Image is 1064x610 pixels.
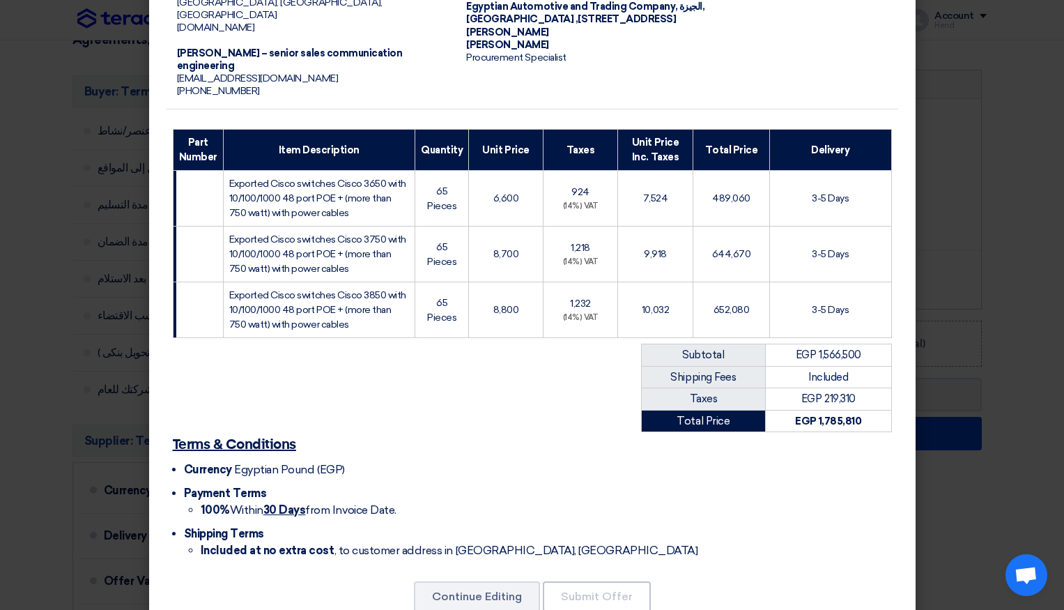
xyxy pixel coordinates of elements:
[177,47,445,73] div: [PERSON_NAME] – senior sales communication engineering
[641,366,766,388] td: Shipping Fees
[469,130,543,171] th: Unit Price
[642,304,669,316] span: 10,032
[184,527,264,540] span: Shipping Terms
[693,130,769,171] th: Total Price
[549,257,612,268] div: (14%) VAT
[466,52,566,63] span: Procurement Specialist
[641,388,766,411] td: Taxes
[201,503,230,517] strong: 100%
[1005,554,1047,596] div: Open chat
[263,503,306,517] u: 30 Days
[466,1,677,13] span: Egyptian Automotive and Trading Company,
[201,503,396,517] span: Within from Invoice Date.
[770,130,891,171] th: Delivery
[801,392,856,405] span: EGP 219,310
[641,344,766,367] td: Subtotal
[493,248,519,260] span: 8,700
[641,410,766,432] td: Total Price
[466,39,549,51] span: [PERSON_NAME]
[543,130,617,171] th: Taxes
[184,487,267,500] span: Payment Terms
[201,544,334,557] strong: Included at no extra cost
[229,178,406,219] span: Exported Cisco switches Cisco 3650 with 10/100/1000 48 port POE + (more than 750 watt) with power...
[570,298,591,310] span: 1,232
[427,185,456,212] span: 65 Pieces
[712,192,750,204] span: 489,060
[571,242,590,254] span: 1,218
[173,438,296,452] u: Terms & Conditions
[618,130,693,171] th: Unit Price Inc. Taxes
[808,371,848,383] span: Included
[712,248,751,260] span: 644,670
[493,304,519,316] span: 8,800
[549,312,612,324] div: (14%) VAT
[173,130,223,171] th: Part Number
[234,463,344,476] span: Egyptian Pound (EGP)
[415,130,469,171] th: Quantity
[812,304,849,316] span: 3-5 Days
[714,304,750,316] span: 652,080
[427,297,456,323] span: 65 Pieces
[766,344,891,367] td: EGP 1,566,500
[177,73,339,84] span: [EMAIL_ADDRESS][DOMAIN_NAME]
[177,85,260,97] span: [PHONE_NUMBER]
[177,22,255,33] span: [DOMAIN_NAME]
[427,241,456,268] span: 65 Pieces
[184,463,232,476] span: Currency
[466,1,704,38] span: الجيزة, [GEOGRAPHIC_DATA] ,[STREET_ADDRESS][PERSON_NAME]
[795,415,861,427] strong: EGP 1,785,810
[229,234,406,275] span: Exported Cisco switches Cisco 3750 with 10/100/1000 48 port POE + (more than 750 watt) with power...
[229,289,406,330] span: Exported Cisco switches Cisco 3850 with 10/100/1000 48 port POE + (more than 750 watt) with power...
[493,192,519,204] span: 6,600
[644,248,667,260] span: 9,918
[571,186,589,198] span: 924
[223,130,415,171] th: Item Description
[812,192,849,204] span: 3-5 Days
[812,248,849,260] span: 3-5 Days
[643,192,668,204] span: 7,524
[201,542,892,559] li: , to customer address in [GEOGRAPHIC_DATA], [GEOGRAPHIC_DATA]
[549,201,612,213] div: (14%) VAT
